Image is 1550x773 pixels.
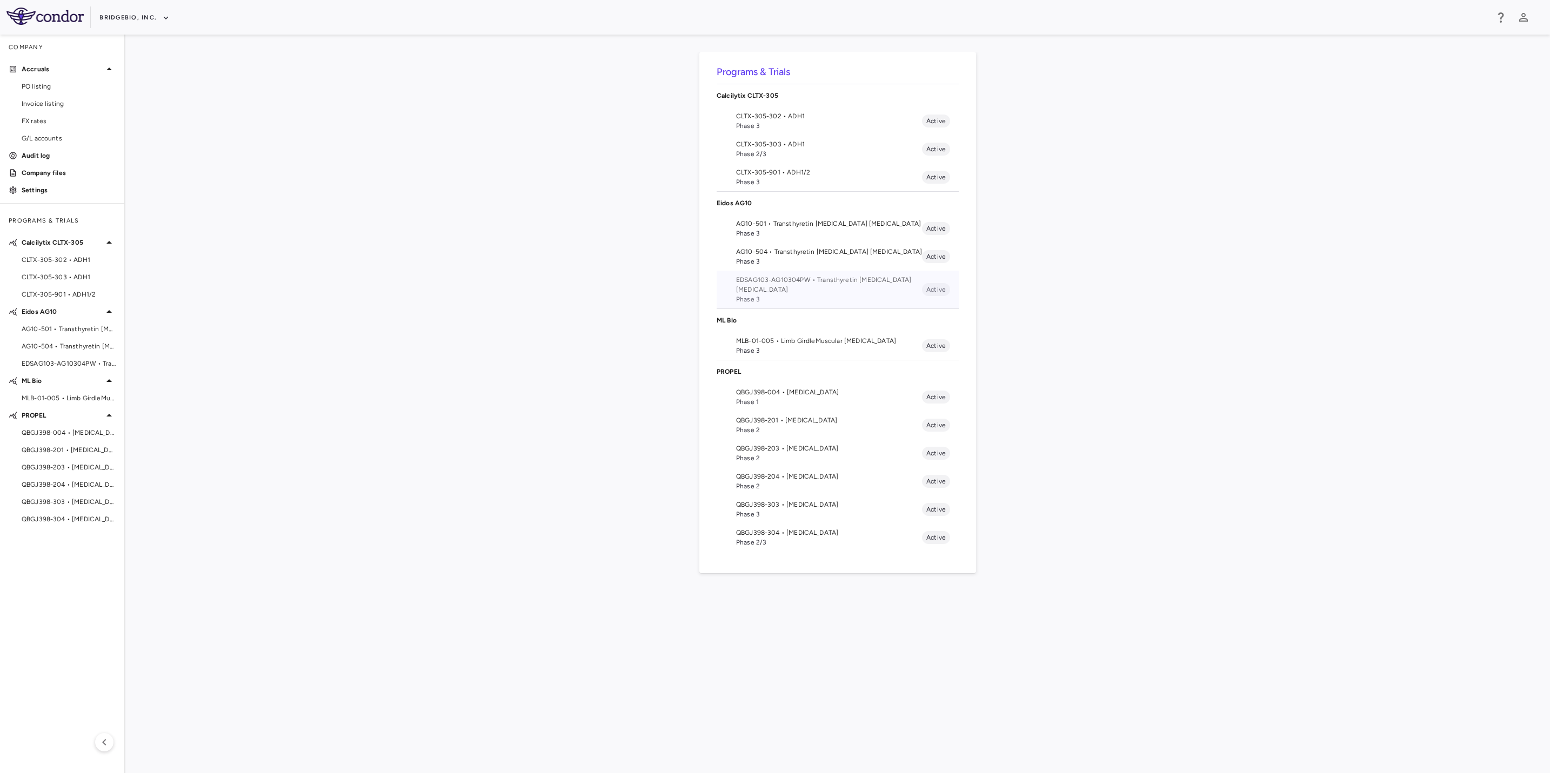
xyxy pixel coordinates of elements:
span: Phase 3 [736,177,922,187]
span: AG10-504 • Transthyretin [MEDICAL_DATA] [MEDICAL_DATA] [736,247,922,257]
p: Calcilytix CLTX-305 [22,238,103,247]
p: PROPEL [22,411,103,420]
span: Phase 2 [736,425,922,435]
p: Company files [22,168,116,178]
span: QBGJ398-304 • [MEDICAL_DATA] [736,528,922,537]
li: CLTX-305-303 • ADH1Phase 2/3Active [717,135,959,163]
span: Active [922,252,950,261]
span: AG10-504 • Transthyretin [MEDICAL_DATA] [MEDICAL_DATA] [22,341,116,351]
span: Active [922,224,950,233]
p: Eidos AG10 [717,198,959,208]
h6: Programs & Trials [717,65,959,79]
span: CLTX-305-302 • ADH1 [736,111,922,121]
span: Phase 3 [736,294,922,304]
li: QBGJ398-004 • [MEDICAL_DATA]Phase 1Active [717,383,959,411]
span: QBGJ398-203 • [MEDICAL_DATA] [736,443,922,453]
span: Active [922,420,950,430]
span: FX rates [22,116,116,126]
span: Active [922,533,950,542]
span: EDSAG103-AG10304PW • Transthyretin [MEDICAL_DATA] [MEDICAL_DATA] [736,275,922,294]
span: EDSAG103-AG10304PW • Transthyretin [MEDICAL_DATA] [MEDICAL_DATA] [22,359,116,368]
span: AG10-501 • Transthyretin [MEDICAL_DATA] [MEDICAL_DATA] [22,324,116,334]
p: Settings [22,185,116,195]
span: Active [922,448,950,458]
span: Phase 2 [736,481,922,491]
li: QBGJ398-203 • [MEDICAL_DATA]Phase 2Active [717,439,959,467]
span: MLB-01-005 • Limb GirdleMuscular [MEDICAL_DATA] [736,336,922,346]
span: Phase 2/3 [736,149,922,159]
div: Calcilytix CLTX-305 [717,84,959,107]
span: Phase 3 [736,228,922,238]
span: QBGJ398-203 • [MEDICAL_DATA] [22,462,116,472]
span: QBGJ398-204 • [MEDICAL_DATA] [22,480,116,489]
span: MLB-01-005 • Limb GirdleMuscular [MEDICAL_DATA] [22,393,116,403]
div: PROPEL [717,360,959,383]
span: CLTX-305-303 • ADH1 [22,272,116,282]
span: Active [922,172,950,182]
span: Active [922,285,950,294]
li: QBGJ398-303 • [MEDICAL_DATA]Phase 3Active [717,495,959,523]
span: Phase 3 [736,257,922,266]
p: Accruals [22,64,103,74]
li: CLTX-305-901 • ADH1/2Phase 3Active [717,163,959,191]
span: CLTX-305-302 • ADH1 [22,255,116,265]
p: Eidos AG10 [22,307,103,317]
p: ML Bio [717,315,959,325]
img: logo-full-SnFGN8VE.png [6,8,84,25]
span: Invoice listing [22,99,116,109]
span: Active [922,505,950,514]
li: AG10-504 • Transthyretin [MEDICAL_DATA] [MEDICAL_DATA]Phase 3Active [717,243,959,271]
span: G/L accounts [22,133,116,143]
button: BridgeBio, Inc. [99,9,170,26]
span: Phase 3 [736,121,922,131]
span: Active [922,144,950,154]
li: CLTX-305-302 • ADH1Phase 3Active [717,107,959,135]
span: Active [922,341,950,351]
span: Phase 3 [736,509,922,519]
p: ML Bio [22,376,103,386]
p: Audit log [22,151,116,160]
span: Active [922,116,950,126]
li: QBGJ398-304 • [MEDICAL_DATA]Phase 2/3Active [717,523,959,552]
span: QBGJ398-303 • [MEDICAL_DATA] [22,497,116,507]
span: Phase 3 [736,346,922,355]
span: QBGJ398-304 • [MEDICAL_DATA] [22,514,116,524]
span: Active [922,476,950,486]
span: CLTX-305-901 • ADH1/2 [736,167,922,177]
span: QBGJ398-201 • [MEDICAL_DATA] [22,445,116,455]
span: Phase 1 [736,397,922,407]
div: ML Bio [717,309,959,332]
span: PO listing [22,82,116,91]
span: Phase 2 [736,453,922,463]
span: QBGJ398-201 • [MEDICAL_DATA] [736,415,922,425]
span: CLTX-305-303 • ADH1 [736,139,922,149]
li: QBGJ398-204 • [MEDICAL_DATA]Phase 2Active [717,467,959,495]
li: MLB-01-005 • Limb GirdleMuscular [MEDICAL_DATA]Phase 3Active [717,332,959,360]
span: Active [922,392,950,402]
p: Calcilytix CLTX-305 [717,91,959,100]
div: Eidos AG10 [717,192,959,214]
span: QBGJ398-004 • [MEDICAL_DATA] [22,428,116,438]
span: AG10-501 • Transthyretin [MEDICAL_DATA] [MEDICAL_DATA] [736,219,922,228]
span: QBGJ398-204 • [MEDICAL_DATA] [736,472,922,481]
span: CLTX-305-901 • ADH1/2 [22,290,116,299]
span: QBGJ398-303 • [MEDICAL_DATA] [736,500,922,509]
p: PROPEL [717,367,959,377]
li: QBGJ398-201 • [MEDICAL_DATA]Phase 2Active [717,411,959,439]
li: AG10-501 • Transthyretin [MEDICAL_DATA] [MEDICAL_DATA]Phase 3Active [717,214,959,243]
span: Phase 2/3 [736,537,922,547]
span: QBGJ398-004 • [MEDICAL_DATA] [736,387,922,397]
li: EDSAG103-AG10304PW • Transthyretin [MEDICAL_DATA] [MEDICAL_DATA]Phase 3Active [717,271,959,308]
